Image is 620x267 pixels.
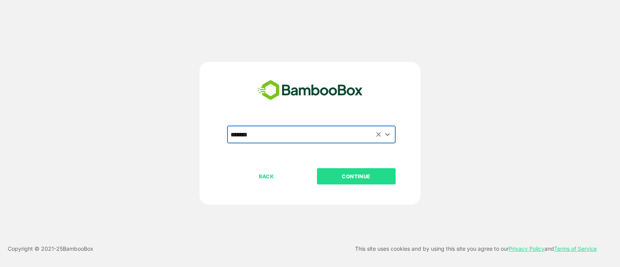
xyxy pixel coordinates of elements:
[227,168,306,184] button: BACK
[554,245,597,252] a: Terms of Service
[374,130,383,139] button: Clear
[382,129,393,140] button: Open
[509,245,544,252] a: Privacy Policy
[317,168,396,184] button: CONTINUE
[253,78,367,103] img: bamboobox
[228,172,305,181] p: BACK
[317,172,395,181] p: CONTINUE
[355,244,597,253] p: This site uses cookies and by using this site you agree to our and
[8,244,93,253] p: Copyright © 2021- 25 BambooBox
